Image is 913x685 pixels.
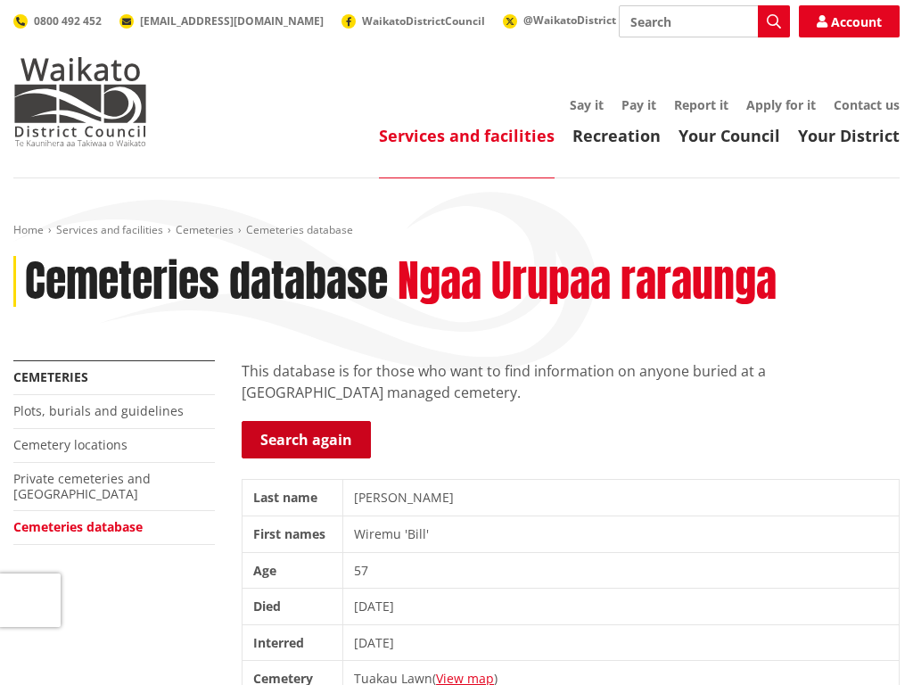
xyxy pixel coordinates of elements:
th: First names [243,516,343,552]
th: Died [243,589,343,625]
nav: breadcrumb [13,223,900,238]
a: Home [13,222,44,237]
a: 0800 492 452 [13,13,102,29]
a: Contact us [834,96,900,113]
a: Your Council [679,125,780,146]
iframe: Messenger Launcher [831,610,895,674]
img: Waikato District Council - Te Kaunihera aa Takiwaa o Waikato [13,57,147,146]
a: Report it [674,96,728,113]
a: Services and facilities [56,222,163,237]
a: Cemetery locations [13,436,127,453]
a: @WaikatoDistrict [503,12,616,28]
span: Cemeteries database [246,222,353,237]
a: Search again [242,421,371,458]
a: Your District [798,125,900,146]
span: @WaikatoDistrict [523,12,616,28]
span: 0800 492 452 [34,13,102,29]
a: [EMAIL_ADDRESS][DOMAIN_NAME] [119,13,324,29]
a: Cemeteries [13,368,88,385]
a: Account [799,5,900,37]
h2: Ngaa Urupaa raraunga [398,256,777,308]
input: Search input [619,5,790,37]
a: WaikatoDistrictCouncil [341,13,485,29]
span: [EMAIL_ADDRESS][DOMAIN_NAME] [140,13,324,29]
a: Cemeteries [176,222,234,237]
span: WaikatoDistrictCouncil [362,13,485,29]
a: Say it [570,96,604,113]
a: Pay it [621,96,656,113]
td: [DATE] [343,589,900,625]
td: 57 [343,552,900,589]
a: Recreation [572,125,661,146]
th: Last name [243,480,343,516]
a: Plots, burials and guidelines [13,402,184,419]
td: Wiremu 'Bill' [343,516,900,552]
a: Services and facilities [379,125,555,146]
a: Private cemeteries and [GEOGRAPHIC_DATA] [13,470,151,502]
a: Cemeteries database [13,518,143,535]
th: Interred [243,624,343,661]
a: Apply for it [746,96,816,113]
td: [PERSON_NAME] [343,480,900,516]
h1: Cemeteries database [25,256,388,308]
p: This database is for those who want to find information on anyone buried at a [GEOGRAPHIC_DATA] m... [242,360,900,403]
td: [DATE] [343,624,900,661]
th: Age [243,552,343,589]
